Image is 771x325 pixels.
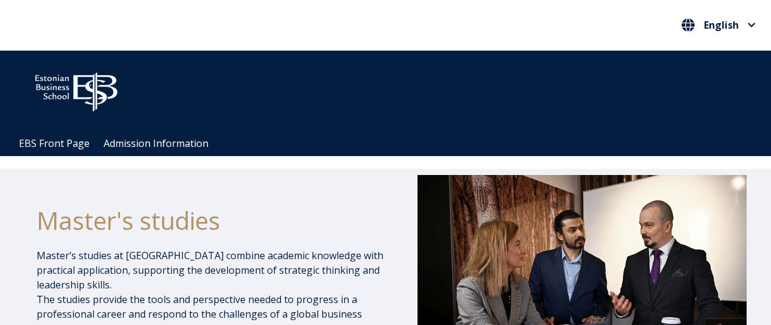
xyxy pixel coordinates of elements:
[678,15,759,35] button: English
[678,15,759,35] nav: Select your language
[19,137,90,150] a: EBS Front Page
[12,131,771,156] div: Navigation Menu
[104,137,208,150] a: Admission Information
[24,63,128,115] img: ebs_logo2016_white
[342,84,492,98] span: Community for Growth and Resp
[37,205,390,236] h1: Master's studies
[704,20,739,30] span: English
